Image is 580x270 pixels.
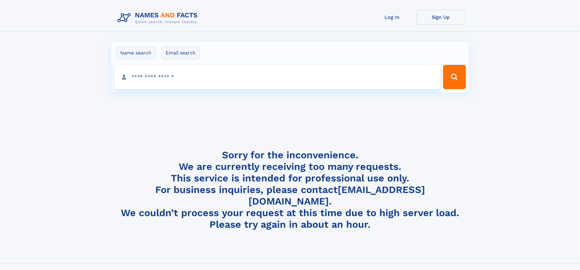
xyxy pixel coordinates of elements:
[116,47,155,59] label: Name search
[115,10,203,26] img: Logo Names and Facts
[368,10,417,25] a: Log In
[115,149,465,230] h4: Sorry for the inconvenience. We are currently receiving too many requests. This service is intend...
[162,47,200,59] label: Email search
[443,65,466,89] button: Search Button
[114,65,441,89] input: search input
[417,10,465,25] a: Sign Up
[248,184,425,207] a: [EMAIL_ADDRESS][DOMAIN_NAME]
